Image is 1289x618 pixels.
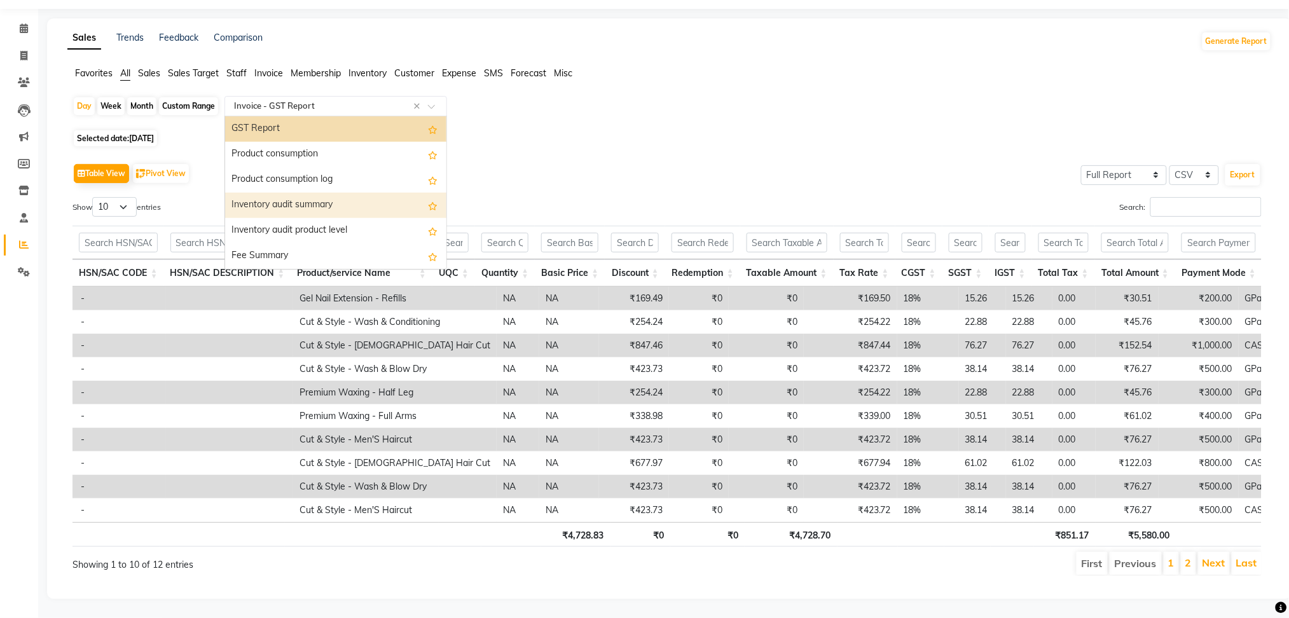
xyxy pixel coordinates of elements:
[138,67,160,79] span: Sales
[1150,197,1262,217] input: Search:
[729,310,804,334] td: ₹0
[1175,259,1262,287] th: Payment Mode: activate to sort column ascending
[539,357,599,381] td: NA
[1006,451,1052,475] td: 61.02
[729,357,804,381] td: ₹0
[1052,357,1096,381] td: 0.00
[740,259,834,287] th: Taxable Amount: activate to sort column ascending
[293,451,497,475] td: Cut & Style - [DEMOGRAPHIC_DATA] Hair Cut
[959,310,1006,334] td: 22.88
[428,249,438,264] span: Add this report to Favorites List
[497,334,539,357] td: NA
[729,381,804,404] td: ₹0
[959,428,1006,451] td: 38.14
[428,172,438,188] span: Add this report to Favorites List
[804,310,897,334] td: ₹254.22
[729,428,804,451] td: ₹0
[293,428,497,451] td: Cut & Style - Men'S Haircut
[599,428,669,451] td: ₹423.73
[92,197,137,217] select: Showentries
[1052,428,1096,451] td: 0.00
[120,67,130,79] span: All
[1052,451,1096,475] td: 0.00
[942,259,989,287] th: SGST: activate to sort column ascending
[897,357,959,381] td: 18%
[159,32,198,43] a: Feedback
[1159,451,1239,475] td: ₹800.00
[413,100,424,113] span: Clear all
[225,116,446,142] div: GST Report
[1159,498,1239,522] td: ₹500.00
[669,404,729,428] td: ₹0
[670,522,745,547] th: ₹0
[959,381,1006,404] td: 22.88
[428,121,438,137] span: Add this report to Favorites List
[1006,428,1052,451] td: 38.14
[599,357,669,381] td: ₹423.73
[669,475,729,498] td: ₹0
[599,334,669,357] td: ₹847.46
[1096,310,1159,334] td: ₹45.76
[897,428,959,451] td: 18%
[428,223,438,238] span: Add this report to Favorites List
[669,381,729,404] td: ₹0
[539,310,599,334] td: NA
[170,233,285,252] input: Search HSN/SAC DESCRIPTION
[729,287,804,310] td: ₹0
[497,428,539,451] td: NA
[497,287,539,310] td: NA
[1052,334,1096,357] td: 0.00
[541,233,598,252] input: Search Basic Price
[897,334,959,357] td: 18%
[729,334,804,357] td: ₹0
[1159,381,1239,404] td: ₹300.00
[226,67,247,79] span: Staff
[497,381,539,404] td: NA
[75,67,113,79] span: Favorites
[442,67,476,79] span: Expense
[729,451,804,475] td: ₹0
[1159,475,1239,498] td: ₹500.00
[291,67,341,79] span: Membership
[669,428,729,451] td: ₹0
[665,259,740,287] th: Redemption: activate to sort column ascending
[599,287,669,310] td: ₹169.49
[959,357,1006,381] td: 38.14
[669,287,729,310] td: ₹0
[989,259,1032,287] th: IGST: activate to sort column ascending
[669,498,729,522] td: ₹0
[995,233,1026,252] input: Search IGST
[74,287,166,310] td: -
[1032,259,1095,287] th: Total Tax: activate to sort column ascending
[539,475,599,498] td: NA
[1120,197,1262,217] label: Search:
[1052,498,1096,522] td: 0.00
[1159,404,1239,428] td: ₹400.00
[599,475,669,498] td: ₹423.73
[669,334,729,357] td: ₹0
[1095,259,1175,287] th: Total Amount: activate to sort column ascending
[897,381,959,404] td: 18%
[804,475,897,498] td: ₹423.72
[127,97,156,115] div: Month
[74,164,129,183] button: Table View
[804,334,897,357] td: ₹847.44
[394,67,434,79] span: Customer
[897,310,959,334] td: 18%
[79,233,158,252] input: Search HSN/SAC CODE
[293,310,497,334] td: Cut & Style - Wash & Conditioning
[497,357,539,381] td: NA
[74,498,166,522] td: -
[293,334,497,357] td: Cut & Style - [DEMOGRAPHIC_DATA] Hair Cut
[1236,556,1257,569] a: Last
[1182,233,1256,252] input: Search Payment Mode
[74,310,166,334] td: -
[959,475,1006,498] td: 38.14
[497,475,539,498] td: NA
[1159,357,1239,381] td: ₹500.00
[804,498,897,522] td: ₹423.72
[348,67,387,79] span: Inventory
[74,130,157,146] span: Selected date:
[895,259,942,287] th: CGST: activate to sort column ascending
[1203,32,1271,50] button: Generate Report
